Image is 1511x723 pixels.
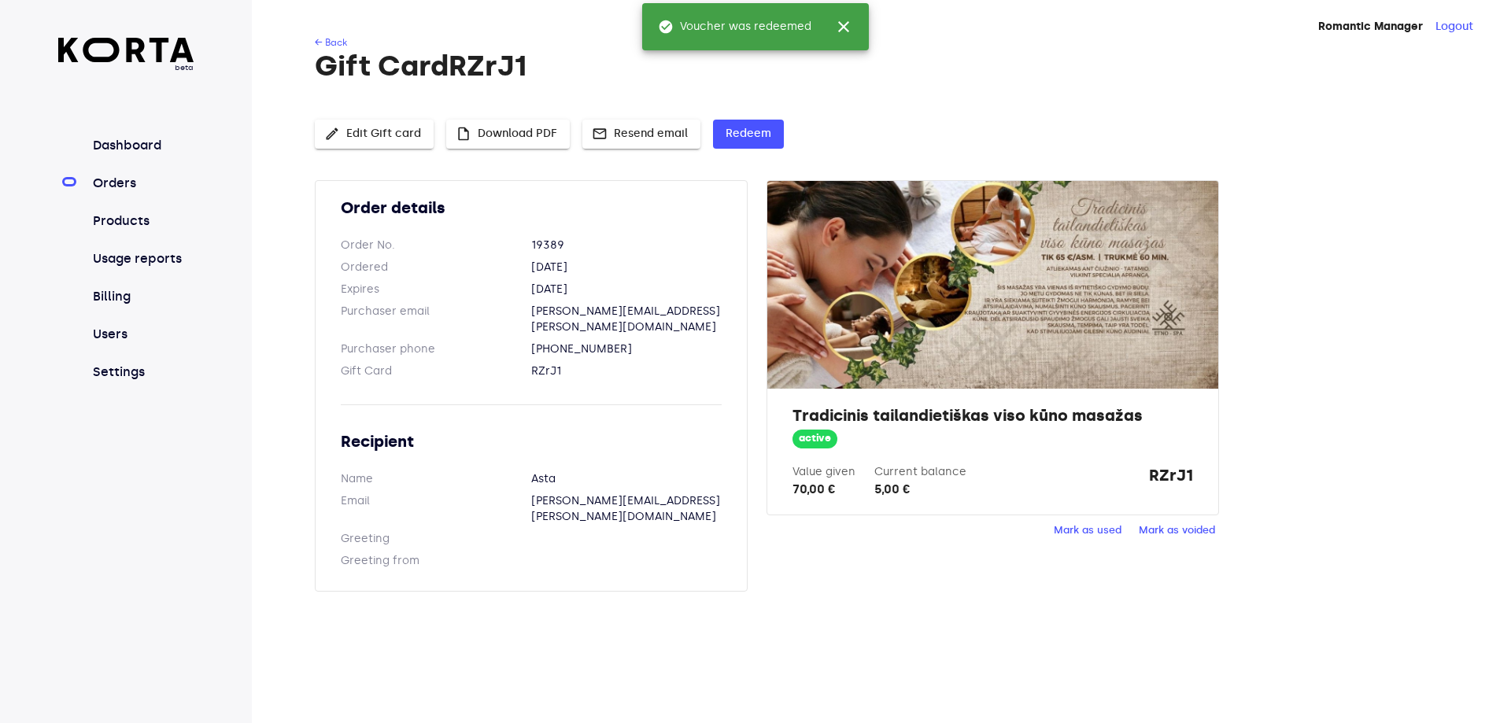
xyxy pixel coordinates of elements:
a: Edit Gift card [315,125,434,138]
button: Logout [1435,19,1473,35]
div: 70,00 € [792,480,855,499]
button: Resend email [582,120,700,149]
button: Edit Gift card [315,120,434,149]
dt: Gift Card [341,363,531,379]
span: Mark as voided [1139,522,1215,540]
a: Users [90,325,194,344]
span: mail [592,126,608,142]
span: Download PDF [459,124,557,144]
a: Dashboard [90,136,194,155]
label: Current balance [874,465,966,478]
a: ← Back [315,37,347,48]
dt: Ordered [341,260,531,275]
button: Mark as voided [1135,518,1219,543]
span: active [792,431,837,446]
button: Mark as used [1050,518,1125,543]
dd: [DATE] [531,260,722,275]
dt: Order No. [341,238,531,253]
a: Settings [90,363,194,382]
span: close [834,17,853,36]
a: Orders [90,174,194,193]
span: insert_drive_file [456,126,471,142]
img: Korta [58,38,194,62]
dd: [DATE] [531,282,722,297]
dt: Purchaser phone [341,341,531,357]
span: edit [324,126,340,142]
dt: Name [341,471,531,487]
dt: Email [341,493,531,525]
dd: [PERSON_NAME][EMAIL_ADDRESS][PERSON_NAME][DOMAIN_NAME] [531,493,722,525]
strong: RZrJ1 [1149,464,1193,499]
h1: Gift Card RZrJ1 [315,50,1445,82]
span: Voucher was redeemed [658,19,811,35]
dd: [PERSON_NAME][EMAIL_ADDRESS][PERSON_NAME][DOMAIN_NAME] [531,304,722,335]
a: Products [90,212,194,231]
span: Mark as used [1054,522,1121,540]
button: close [825,8,863,46]
span: Edit Gift card [327,124,421,144]
dt: Expires [341,282,531,297]
h2: Order details [341,197,722,219]
button: Redeem [713,120,784,149]
a: Usage reports [90,249,194,268]
a: Billing [90,287,194,306]
span: Redeem [726,124,771,144]
strong: Romantic Manager [1318,20,1423,33]
dt: Greeting from [341,553,531,569]
div: 5,00 € [874,480,966,499]
dd: RZrJ1 [531,363,722,379]
dd: [PHONE_NUMBER] [531,341,722,357]
span: beta [58,62,194,73]
button: Download PDF [446,120,570,149]
dt: Purchaser email [341,304,531,335]
span: Resend email [595,124,688,144]
a: beta [58,38,194,73]
dt: Greeting [341,531,531,547]
h2: Tradicinis tailandietiškas viso kūno masažas [792,404,1192,426]
dd: 19389 [531,238,722,253]
label: Value given [792,465,855,478]
h2: Recipient [341,430,722,452]
dd: Asta [531,471,722,487]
